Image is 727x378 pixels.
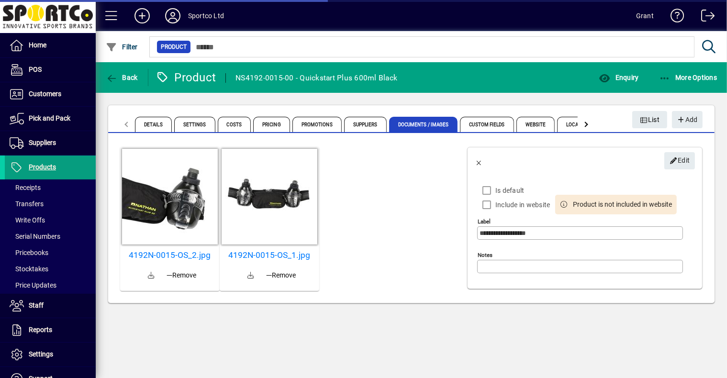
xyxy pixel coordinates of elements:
[29,326,52,334] span: Reports
[659,74,717,81] span: More Options
[10,184,41,191] span: Receipts
[29,41,46,49] span: Home
[478,218,491,225] mat-label: Label
[677,112,697,128] span: Add
[460,117,514,132] span: Custom Fields
[468,149,491,172] button: Back
[5,343,96,367] a: Settings
[632,111,668,128] button: List
[135,117,172,132] span: Details
[5,33,96,57] a: Home
[140,264,163,287] a: Download
[5,228,96,245] a: Serial Numbers
[5,82,96,106] a: Customers
[103,38,140,56] button: Filter
[672,111,703,128] button: Add
[389,117,458,132] span: Documents / Images
[10,265,48,273] span: Stocktakes
[573,200,672,210] span: Product is not included in website
[5,277,96,293] a: Price Updates
[516,117,555,132] span: Website
[5,261,96,277] a: Stocktakes
[5,58,96,82] a: POS
[29,66,42,73] span: POS
[156,70,216,85] div: Product
[96,69,148,86] app-page-header-button: Back
[29,350,53,358] span: Settings
[10,233,60,240] span: Serial Numbers
[10,249,48,256] span: Pricebooks
[224,250,315,260] a: 4192N-0015-OS_1.jpg
[5,196,96,212] a: Transfers
[174,117,215,132] span: Settings
[253,117,290,132] span: Pricing
[106,43,138,51] span: Filter
[103,69,140,86] button: Back
[5,212,96,228] a: Write Offs
[106,74,138,81] span: Back
[29,301,44,309] span: Staff
[188,8,224,23] div: Sportco Ltd
[5,179,96,196] a: Receipts
[10,281,56,289] span: Price Updates
[266,270,296,280] span: Remove
[29,139,56,146] span: Suppliers
[292,117,342,132] span: Promotions
[10,200,44,208] span: Transfers
[640,112,660,128] span: List
[557,117,601,132] span: Locations
[636,8,654,23] div: Grant
[657,69,720,86] button: More Options
[5,131,96,155] a: Suppliers
[157,7,188,24] button: Profile
[124,250,216,260] a: 4192N-0015-OS_2.jpg
[5,107,96,131] a: Pick and Pack
[161,42,187,52] span: Product
[596,69,641,86] button: Enquiry
[262,267,300,284] button: Remove
[5,245,96,261] a: Pricebooks
[663,2,684,33] a: Knowledge Base
[163,267,200,284] button: Remove
[235,70,397,86] div: NS4192-0015-00 - Quickstart Plus 600ml Black
[29,163,56,171] span: Products
[218,117,251,132] span: Costs
[5,318,96,342] a: Reports
[167,270,196,280] span: Remove
[599,74,638,81] span: Enquiry
[670,153,690,168] span: Edit
[664,152,695,169] button: Edit
[29,90,61,98] span: Customers
[694,2,715,33] a: Logout
[5,294,96,318] a: Staff
[239,264,262,287] a: Download
[29,114,70,122] span: Pick and Pack
[10,216,45,224] span: Write Offs
[127,7,157,24] button: Add
[478,252,492,258] mat-label: Notes
[344,117,387,132] span: Suppliers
